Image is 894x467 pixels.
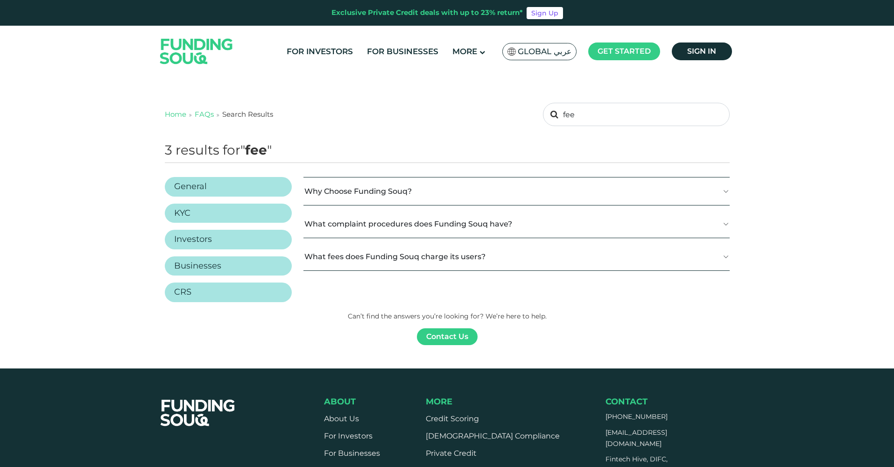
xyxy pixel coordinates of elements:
[452,47,477,56] span: More
[174,208,190,219] h2: KYC
[605,396,648,407] span: Contact
[324,396,380,407] div: About
[165,204,292,223] a: KYC
[324,449,380,458] a: For Businesses
[174,287,191,297] h2: CRS
[303,210,729,238] button: What complaint procedures does Funding Souq have?
[605,428,667,448] a: [EMAIL_ADDRESS][DOMAIN_NAME]
[303,243,729,270] button: What fees does Funding Souq charge its users?
[165,177,292,197] a: General
[598,47,651,56] span: Get started
[165,230,292,249] a: Investors
[365,44,441,59] a: For Businesses
[174,234,212,245] h2: Investors
[324,432,373,440] a: For Investors
[165,311,730,321] div: Can’t find the answers you’re looking for? We’re here to help.
[303,177,729,205] button: Why Choose Funding Souq?
[672,42,732,60] a: Sign in
[507,48,516,56] img: SA Flag
[174,261,221,271] h2: Businesses
[165,142,172,158] span: 3
[165,110,186,119] a: Home
[176,142,240,158] span: results for
[174,182,207,192] h2: General
[426,414,479,423] a: Credit Scoring
[527,7,563,19] a: Sign Up
[222,109,273,120] div: Search Results
[417,328,478,345] a: Contact Us
[331,7,523,18] div: Exclusive Private Credit deals with up to 23% return*
[165,140,730,163] div: " "
[195,110,214,119] a: FAQs
[151,388,245,438] img: FooterLogo
[605,412,668,421] a: [PHONE_NUMBER]
[165,283,292,302] a: CRS
[426,432,560,440] a: [DEMOGRAPHIC_DATA] Compliance
[324,414,359,423] a: About Us
[284,44,355,59] a: For Investors
[518,46,571,57] span: Global عربي
[165,256,292,276] a: Businesses
[687,47,716,56] span: Sign in
[426,396,452,407] span: More
[151,28,242,75] img: Logo
[426,449,477,458] a: Private Credit
[245,142,267,158] strong: fee
[543,103,729,126] input: Search here...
